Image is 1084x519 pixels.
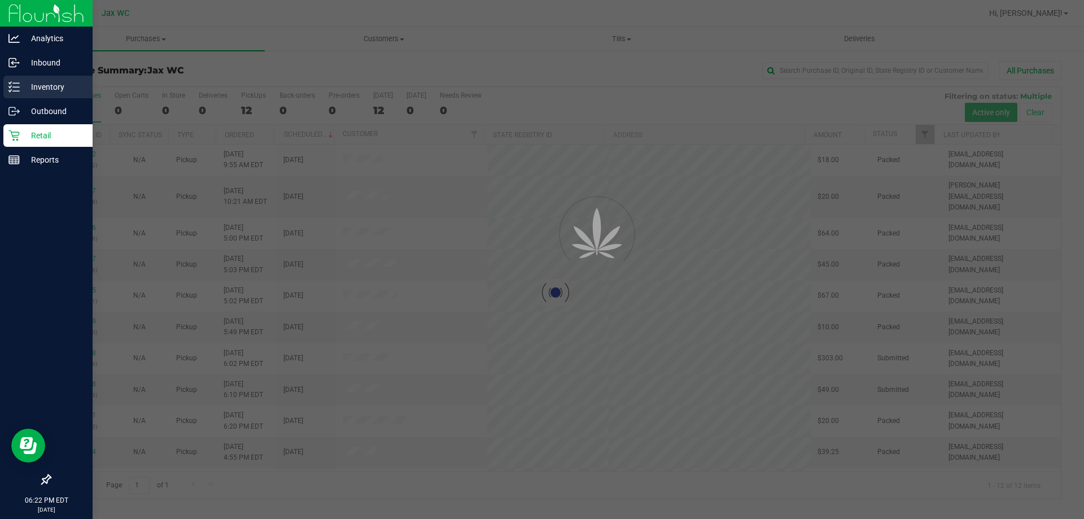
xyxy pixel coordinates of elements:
[5,495,88,505] p: 06:22 PM EDT
[20,104,88,118] p: Outbound
[20,32,88,45] p: Analytics
[5,505,88,514] p: [DATE]
[20,153,88,167] p: Reports
[8,154,20,165] inline-svg: Reports
[8,33,20,44] inline-svg: Analytics
[20,80,88,94] p: Inventory
[8,57,20,68] inline-svg: Inbound
[8,106,20,117] inline-svg: Outbound
[8,81,20,93] inline-svg: Inventory
[20,56,88,69] p: Inbound
[11,429,45,463] iframe: Resource center
[20,129,88,142] p: Retail
[8,130,20,141] inline-svg: Retail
